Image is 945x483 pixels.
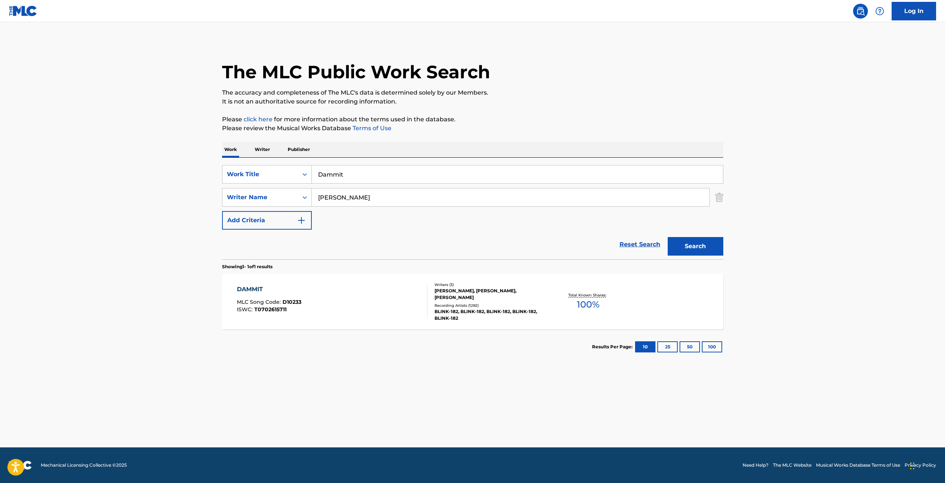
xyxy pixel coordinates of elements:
img: search [856,7,865,16]
p: Work [222,142,239,157]
a: Terms of Use [351,125,391,132]
p: Results Per Page: [592,344,634,350]
a: Reset Search [616,236,664,253]
img: logo [9,461,32,470]
div: [PERSON_NAME], [PERSON_NAME], [PERSON_NAME] [434,287,546,301]
p: Please for more information about the terms used in the database. [222,115,723,124]
button: Search [668,237,723,256]
p: Total Known Shares: [568,292,608,298]
img: help [875,7,884,16]
button: 100 [702,341,722,352]
p: It is not an authoritative source for recording information. [222,97,723,106]
p: Publisher [285,142,312,157]
span: ISWC : [237,306,254,313]
a: click here [244,116,272,123]
p: Writer [252,142,272,157]
span: T0702615711 [254,306,287,313]
p: Please review the Musical Works Database [222,124,723,133]
div: DAMMIT [237,285,301,294]
a: DAMMITMLC Song Code:D10233ISWC:T0702615711Writers (3)[PERSON_NAME], [PERSON_NAME], [PERSON_NAME]R... [222,274,723,329]
a: Log In [892,2,936,20]
div: Help [872,4,887,19]
h1: The MLC Public Work Search [222,61,490,83]
img: MLC Logo [9,6,37,16]
span: MLC Song Code : [237,299,282,305]
button: 25 [657,341,678,352]
button: 50 [680,341,700,352]
button: Add Criteria [222,211,312,230]
img: Delete Criterion [715,188,723,207]
div: Recording Artists ( 1282 ) [434,303,546,308]
a: Public Search [853,4,868,19]
a: Musical Works Database Terms of Use [816,462,900,469]
div: Writers ( 3 ) [434,282,546,287]
span: D10233 [282,299,301,305]
p: The accuracy and completeness of The MLC's data is determined solely by our Members. [222,88,723,97]
div: BLINK-182, BLINK-182, BLINK-182, BLINK-182, BLINK-182 [434,308,546,322]
a: Need Help? [743,462,769,469]
a: The MLC Website [773,462,812,469]
div: Drag [910,455,915,477]
form: Search Form [222,165,723,259]
span: 100 % [577,298,599,311]
iframe: Chat Widget [908,447,945,483]
img: 9d2ae6d4665cec9f34b9.svg [297,216,306,225]
span: Mechanical Licensing Collective © 2025 [41,462,127,469]
div: Work Title [227,170,294,179]
p: Showing 1 - 1 of 1 results [222,263,272,270]
button: 10 [635,341,655,352]
div: Writer Name [227,193,294,202]
a: Privacy Policy [905,462,936,469]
